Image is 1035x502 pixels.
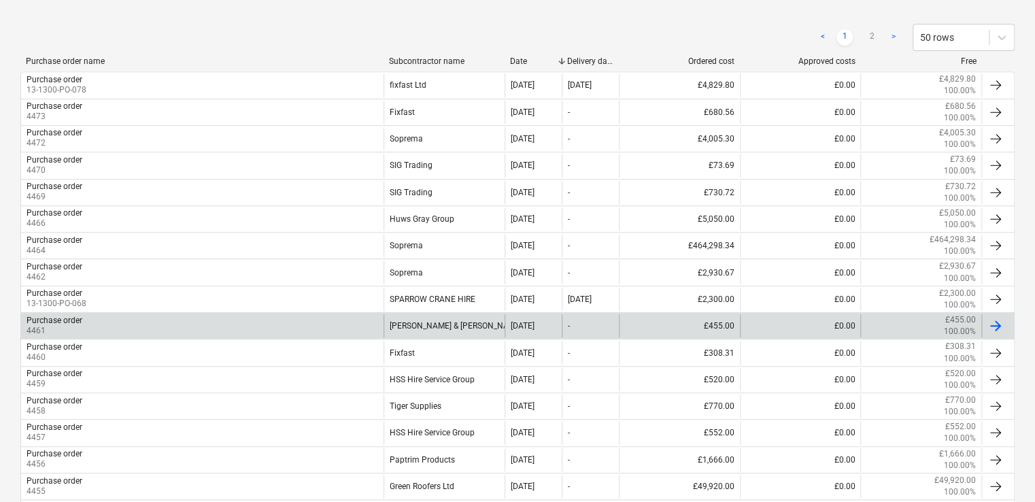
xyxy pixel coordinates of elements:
[511,80,535,90] div: [DATE]
[384,234,505,257] div: Soprema
[511,321,535,331] div: [DATE]
[384,288,505,311] div: SPARROW CRANE HIRE
[930,234,976,246] p: £464,298.34
[866,56,977,66] div: Free
[27,422,82,432] div: Purchase order
[740,234,861,257] div: £0.00
[384,207,505,231] div: Huws Gray Group
[619,261,740,284] div: £2,930.67
[568,188,570,197] div: -
[740,154,861,177] div: £0.00
[944,219,976,231] p: 100.00%
[944,193,976,204] p: 100.00%
[619,207,740,231] div: £5,050.00
[944,486,976,498] p: 100.00%
[619,154,740,177] div: £73.69
[944,112,976,124] p: 100.00%
[945,314,976,326] p: £455.00
[944,246,976,257] p: 100.00%
[740,101,861,124] div: £0.00
[511,348,535,358] div: [DATE]
[27,182,82,191] div: Purchase order
[27,191,82,203] p: 4469
[568,401,570,411] div: -
[27,352,82,363] p: 4460
[939,288,976,299] p: £2,300.00
[27,271,82,283] p: 4462
[568,80,592,90] div: [DATE]
[568,375,570,384] div: -
[945,341,976,352] p: £308.31
[740,288,861,311] div: £0.00
[885,29,902,46] a: Next page
[939,207,976,219] p: £5,050.00
[511,455,535,465] div: [DATE]
[511,268,535,278] div: [DATE]
[27,369,82,378] div: Purchase order
[568,134,570,144] div: -
[568,295,592,304] div: [DATE]
[511,482,535,491] div: [DATE]
[384,314,505,337] div: [PERSON_NAME] & [PERSON_NAME] Consultancy
[939,448,976,460] p: £1,666.00
[511,241,535,250] div: [DATE]
[944,433,976,444] p: 100.00%
[624,56,734,66] div: Ordered cost
[944,406,976,418] p: 100.00%
[568,455,570,465] div: -
[510,56,556,66] div: Date
[939,261,976,272] p: £2,930.67
[26,56,378,66] div: Purchase order name
[619,127,740,150] div: £4,005.30
[740,395,861,418] div: £0.00
[27,288,82,298] div: Purchase order
[740,261,861,284] div: £0.00
[27,316,82,325] div: Purchase order
[511,161,535,170] div: [DATE]
[511,428,535,437] div: [DATE]
[836,29,853,46] a: Page 1 is your current page
[944,273,976,284] p: 100.00%
[745,56,855,66] div: Approved costs
[740,368,861,391] div: £0.00
[568,241,570,250] div: -
[944,139,976,150] p: 100.00%
[568,161,570,170] div: -
[934,475,976,486] p: £49,920.00
[944,165,976,177] p: 100.00%
[945,421,976,433] p: £552.00
[384,395,505,418] div: Tiger Supplies
[945,181,976,193] p: £730.72
[384,181,505,204] div: SIG Trading
[384,341,505,364] div: Fixfast
[384,421,505,444] div: HSS Hire Service Group
[384,368,505,391] div: HSS Hire Service Group
[568,348,570,358] div: -
[619,73,740,97] div: £4,829.80
[619,448,740,471] div: £1,666.00
[944,326,976,337] p: 100.00%
[619,181,740,204] div: £730.72
[740,448,861,471] div: £0.00
[27,84,86,96] p: 13-1300-PO-078
[27,476,82,486] div: Purchase order
[27,396,82,405] div: Purchase order
[384,127,505,150] div: Soprema
[27,75,82,84] div: Purchase order
[511,401,535,411] div: [DATE]
[944,299,976,311] p: 100.00%
[27,101,82,111] div: Purchase order
[619,368,740,391] div: £520.00
[944,85,976,97] p: 100.00%
[619,421,740,444] div: £552.00
[27,378,82,390] p: 4459
[619,475,740,498] div: £49,920.00
[511,107,535,117] div: [DATE]
[27,155,82,165] div: Purchase order
[944,353,976,365] p: 100.00%
[27,432,82,444] p: 4457
[27,208,82,218] div: Purchase order
[864,29,880,46] a: Page 2
[945,368,976,380] p: £520.00
[27,486,82,497] p: 4455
